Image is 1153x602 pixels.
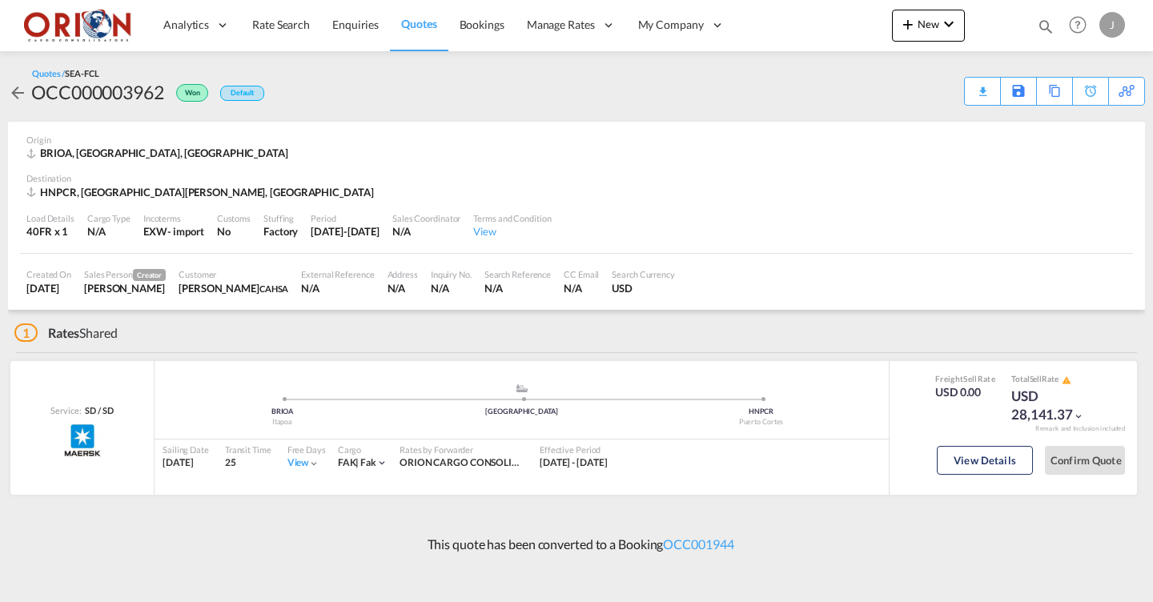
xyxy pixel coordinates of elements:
[163,17,209,33] span: Analytics
[263,212,298,224] div: Stuffing
[431,268,472,280] div: Inquiry No.
[163,407,402,417] div: BRIOA
[163,443,209,456] div: Sailing Date
[1062,375,1071,385] md-icon: icon-alert
[564,281,599,295] div: N/A
[163,456,209,470] div: [DATE]
[388,268,418,280] div: Address
[641,417,881,427] div: Puerto Cortes
[81,404,113,416] div: SD / SD
[308,458,319,469] md-icon: icon-chevron-down
[14,324,118,342] div: Shared
[1011,373,1091,386] div: Total Rate
[332,18,379,31] span: Enquiries
[14,323,38,342] span: 1
[338,456,361,468] span: FAK
[973,78,992,92] div: Quote PDF is not available at this time
[133,269,166,281] span: Creator
[898,18,958,30] span: New
[420,536,734,553] p: This quote has been converted to a Booking
[1011,387,1091,425] div: USD 28,141.37
[217,224,251,239] div: No
[1099,12,1125,38] div: J
[26,185,377,199] div: HNPCR, Puerto Cortes, Americas
[460,18,504,31] span: Bookings
[26,134,1127,146] div: Origin
[26,172,1127,184] div: Destination
[939,14,958,34] md-icon: icon-chevron-down
[252,18,310,31] span: Rate Search
[663,536,733,552] a: OCC001944
[311,224,380,239] div: 31 Aug 2025
[287,443,326,456] div: Free Days
[301,268,374,280] div: External Reference
[898,14,918,34] md-icon: icon-plus 400-fg
[564,268,599,280] div: CC Email
[338,456,376,470] div: fak
[167,224,204,239] div: - import
[143,212,204,224] div: Incoterms
[937,446,1033,475] button: View Details
[963,374,977,383] span: Sell
[1037,18,1055,35] md-icon: icon-magnify
[1073,411,1084,422] md-icon: icon-chevron-down
[48,325,80,340] span: Rates
[540,443,608,456] div: Effective Period
[26,281,71,295] div: 15 Aug 2025
[179,268,288,280] div: Customer
[512,384,532,392] md-icon: assets/icons/custom/ship-fill.svg
[163,417,402,427] div: Itapoa
[220,86,264,101] div: Default
[87,212,131,224] div: Cargo Type
[1037,18,1055,42] div: icon-magnify
[400,443,524,456] div: Rates by Forwarder
[1064,11,1091,38] span: Help
[400,456,524,470] div: ORION CARGO CONSOLIDATORS S. R. L. DE C. V.
[164,79,212,105] div: Won
[388,281,418,295] div: N/A
[638,17,704,33] span: My Company
[24,7,132,43] img: 2c36fa60c4e911ed9fceb5e2556746cc.JPG
[62,420,102,460] img: MAERSK LINE
[311,212,380,224] div: Period
[26,268,71,280] div: Created On
[431,281,472,295] div: N/A
[40,146,288,159] span: BRIOA, [GEOGRAPHIC_DATA], [GEOGRAPHIC_DATA]
[26,146,292,160] div: BRIOA, Itapoa, Americas
[935,373,995,384] div: Freight Rate
[612,281,675,295] div: USD
[84,281,166,295] div: Juan Lardizabal
[26,212,74,224] div: Load Details
[84,268,166,281] div: Sales Person
[400,456,612,468] span: ORION CARGO CONSOLIDATORS S. R. L. DE C. V.
[1060,374,1071,386] button: icon-alert
[32,67,99,79] div: Quotes /SEA-FCL
[12,518,68,578] iframe: Chat
[973,80,992,92] md-icon: icon-download
[225,456,271,470] div: 25
[301,281,374,295] div: N/A
[1001,78,1036,105] div: Save As Template
[892,10,965,42] button: icon-plus 400-fgNewicon-chevron-down
[473,212,551,224] div: Terms and Condition
[8,83,27,102] md-icon: icon-arrow-left
[401,17,436,30] span: Quotes
[612,268,675,280] div: Search Currency
[263,224,298,239] div: Factory Stuffing
[217,212,251,224] div: Customs
[641,407,881,417] div: HNPCR
[185,88,204,103] span: Won
[287,456,320,470] div: Viewicon-chevron-down
[1064,11,1099,40] div: Help
[1023,424,1137,433] div: Remark and Inclusion included
[179,281,288,295] div: LINDA OSORTO
[87,224,131,239] div: N/A
[31,79,164,105] div: OCC000003962
[935,384,995,400] div: USD 0.00
[527,17,595,33] span: Manage Rates
[484,281,551,295] div: N/A
[1045,446,1125,475] button: Confirm Quote
[402,407,641,417] div: [GEOGRAPHIC_DATA]
[143,224,167,239] div: EXW
[50,404,81,416] span: Service:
